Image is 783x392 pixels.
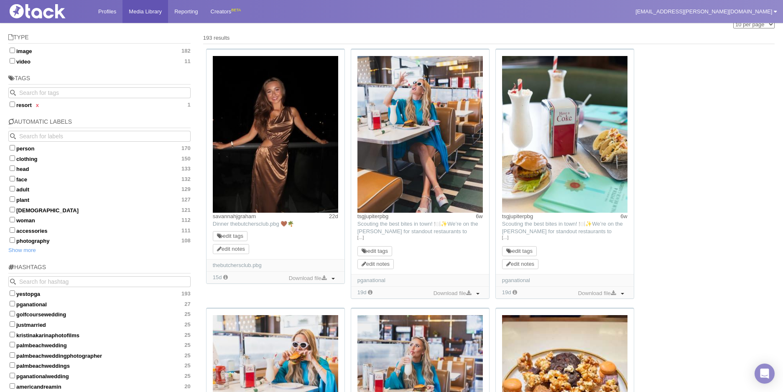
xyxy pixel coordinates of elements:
[506,248,533,254] a: edit tags
[10,90,16,96] svg: Search
[181,155,191,162] span: 150
[184,362,190,369] span: 25
[8,87,191,98] input: Search for tags
[10,342,15,347] input: palmbeachwedding25
[8,144,191,152] label: person
[10,362,15,368] input: palmbeachweddings25
[181,207,191,214] span: 121
[8,289,191,298] label: yestopga
[8,57,191,65] label: video
[8,276,191,287] input: Search for hashtag
[8,276,19,287] button: Search
[213,221,294,227] span: Dinner thebutchersclub.pbg 🤎🌴
[231,6,241,15] div: BETA
[8,300,191,308] label: pganational
[502,289,511,295] time: Added: 7/25/2025, 1:53:53 PM
[181,227,191,234] span: 111
[8,119,191,128] h5: Automatic Labels
[36,102,39,108] a: x
[181,217,191,224] span: 112
[10,301,15,306] input: pganational27
[181,165,191,172] span: 133
[357,277,483,284] div: pganational
[362,261,390,267] a: edit notes
[10,145,15,150] input: person170
[502,56,627,213] img: Image may contain: burger, food, brunch, food presentation, lunch, meal, cup, beverage, milk, bre...
[184,373,190,379] span: 25
[8,154,191,163] label: clothing
[181,290,191,297] span: 193
[184,332,190,339] span: 25
[620,213,627,220] time: Posted: 7/2/2025, 3:15:04 PM
[8,236,191,244] label: photography
[181,237,191,244] span: 108
[287,274,329,283] a: Download file
[8,46,191,55] label: image
[181,196,191,203] span: 127
[8,310,191,318] label: golfcoursewedding
[10,373,15,378] input: pganationalwedding25
[502,213,533,219] a: tsgjupiterpbg
[8,175,191,183] label: face
[357,234,483,242] a: […]
[184,301,190,308] span: 27
[10,332,15,337] input: kristinakarinaphotofilms25
[10,237,15,243] input: photography108
[217,246,245,252] a: edit notes
[184,58,190,65] span: 11
[184,352,190,359] span: 25
[329,213,338,220] time: Posted: 7/22/2025, 12:43:43 PM
[431,289,473,298] a: Download file
[181,145,191,152] span: 170
[8,264,191,274] h5: Hashtags
[188,102,191,108] span: 1
[755,364,775,384] div: Open Intercom Messenger
[8,195,191,204] label: plant
[10,48,15,53] input: image182
[10,290,15,296] input: yestopga193
[576,289,618,298] a: Download file
[8,320,191,328] label: justmarried
[8,247,36,253] a: Show more
[476,213,483,220] time: Posted: 7/2/2025, 3:15:04 PM
[10,217,15,222] input: woman112
[203,34,775,42] div: 193 results
[10,186,15,191] input: adult129
[6,4,90,18] img: Tack
[10,321,15,327] input: justmarried25
[181,48,191,54] span: 182
[502,277,627,284] div: pganational
[10,155,15,161] input: clothing150
[8,34,191,44] h5: Type
[213,262,338,269] div: thebutchersclub.pbg
[8,164,191,173] label: head
[213,213,256,219] a: savannahjgraham
[181,186,191,193] span: 129
[8,351,191,359] label: palmbeachweddingphotographer
[217,233,243,239] a: edit tags
[8,75,191,85] h5: Tags
[10,196,15,202] input: plant127
[8,341,191,349] label: palmbeachwedding
[10,176,15,181] input: face132
[10,165,15,171] input: head133
[8,382,191,390] label: americandreamin
[502,221,627,347] span: Scouting the best bites in town! 🍽️✨We’re on the [PERSON_NAME] for standout restaurants to featur...
[8,372,191,380] label: pganationalwedding
[8,206,191,214] label: [DEMOGRAPHIC_DATA]
[8,216,191,224] label: woman
[10,311,15,316] input: golfcoursewedding25
[8,185,191,193] label: adult
[10,279,16,285] svg: Search
[213,274,222,280] time: Added: 7/29/2025, 9:33:06 AM
[10,207,15,212] input: [DEMOGRAPHIC_DATA]121
[502,234,627,242] a: […]
[8,331,191,339] label: kristinakarinaphotofilms
[10,227,15,233] input: accessories111
[10,58,15,64] input: video11
[8,100,191,109] label: resort
[506,261,534,267] a: edit notes
[8,87,19,98] button: Search
[8,361,191,369] label: palmbeachweddings
[184,321,190,328] span: 25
